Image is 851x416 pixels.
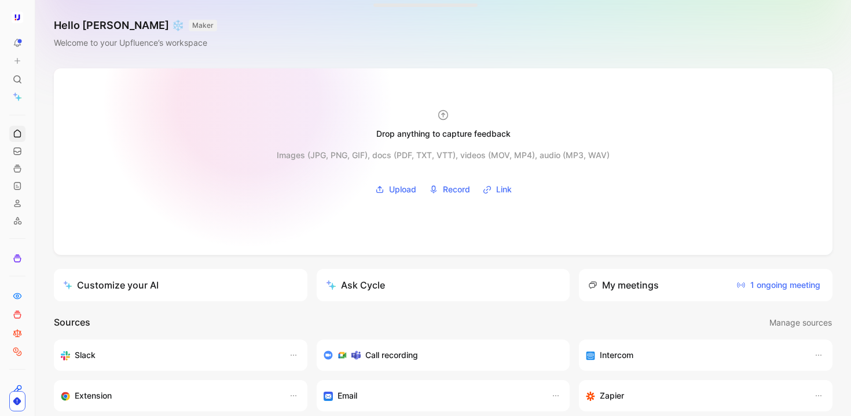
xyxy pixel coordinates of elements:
[389,183,416,196] span: Upload
[586,389,802,403] div: Capture feedback from thousands of sources with Zapier (survey results, recordings, sheets, etc).
[496,183,512,196] span: Link
[371,181,420,198] button: Upload
[324,389,540,403] div: Forward emails to your feedback inbox
[338,389,357,403] h3: Email
[54,19,217,32] h1: Hello [PERSON_NAME] ❄️
[324,348,554,362] div: Record & transcribe meetings from Zoom, Meet & Teams.
[588,278,659,292] div: My meetings
[376,127,511,141] div: Drop anything to capture feedback
[317,269,570,301] button: Ask Cycle
[769,315,832,330] button: Manage sources
[54,269,307,301] a: Customize your AI
[443,183,470,196] span: Record
[12,12,23,23] img: Upfluence
[75,348,96,362] h3: Slack
[326,278,385,292] div: Ask Cycle
[586,348,802,362] div: Sync your customers, send feedback and get updates in Intercom
[61,348,277,362] div: Sync your customers, send feedback and get updates in Slack
[61,389,277,403] div: Capture feedback from anywhere on the web
[733,276,823,294] button: 1 ongoing meeting
[736,278,820,292] span: 1 ongoing meeting
[600,348,633,362] h3: Intercom
[75,389,112,403] h3: Extension
[479,181,516,198] button: Link
[365,348,418,362] h3: Call recording
[425,181,474,198] button: Record
[277,148,610,162] div: Images (JPG, PNG, GIF), docs (PDF, TXT, VTT), videos (MOV, MP4), audio (MP3, WAV)
[9,9,25,25] button: Upfluence
[600,389,624,403] h3: Zapier
[189,20,217,31] button: MAKER
[63,278,159,292] div: Customize your AI
[769,316,832,330] span: Manage sources
[54,36,217,50] div: Welcome to your Upfluence’s workspace
[54,315,90,330] h2: Sources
